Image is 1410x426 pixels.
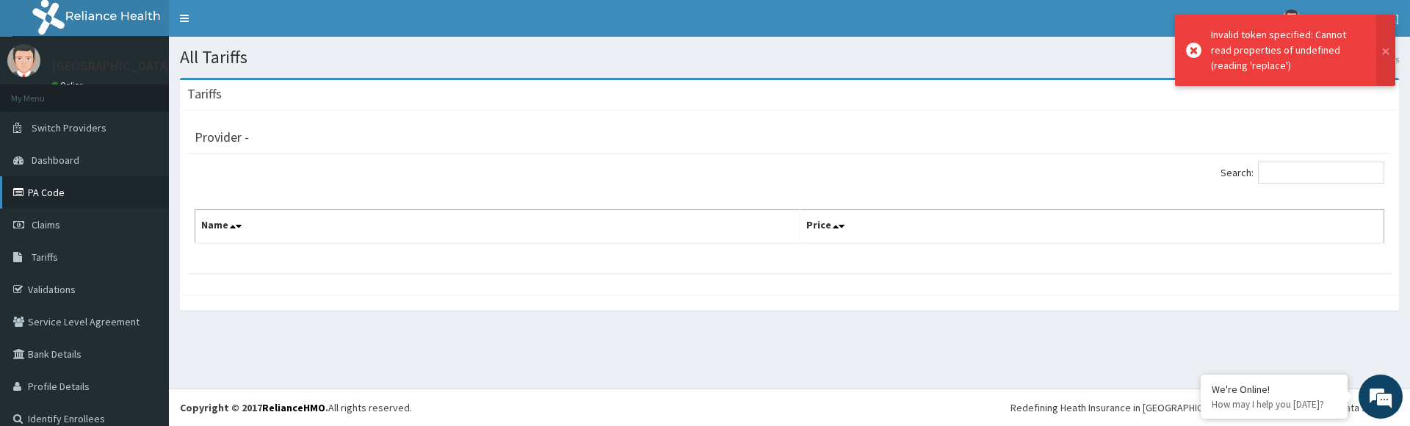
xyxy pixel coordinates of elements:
[32,154,79,167] span: Dashboard
[187,87,222,101] h3: Tariffs
[800,210,1384,244] th: Price
[1309,12,1399,25] span: [GEOGRAPHIC_DATA]
[32,250,58,264] span: Tariffs
[195,131,249,144] h3: Provider -
[1212,383,1337,396] div: We're Online!
[262,401,325,414] a: RelianceHMO
[51,80,87,90] a: Online
[32,218,60,231] span: Claims
[180,401,328,414] strong: Copyright © 2017 .
[1212,398,1337,411] p: How may I help you today?
[51,59,173,73] p: [GEOGRAPHIC_DATA]
[1010,400,1399,415] div: Redefining Heath Insurance in [GEOGRAPHIC_DATA] using Telemedicine and Data Science!
[195,210,800,244] th: Name
[1282,10,1301,28] img: User Image
[32,121,106,134] span: Switch Providers
[1258,162,1384,184] input: Search:
[7,44,40,77] img: User Image
[180,48,1399,67] h1: All Tariffs
[1211,27,1362,73] div: Invalid token specified: Cannot read properties of undefined (reading 'replace')
[1221,162,1384,184] label: Search:
[169,389,1410,426] footer: All rights reserved.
